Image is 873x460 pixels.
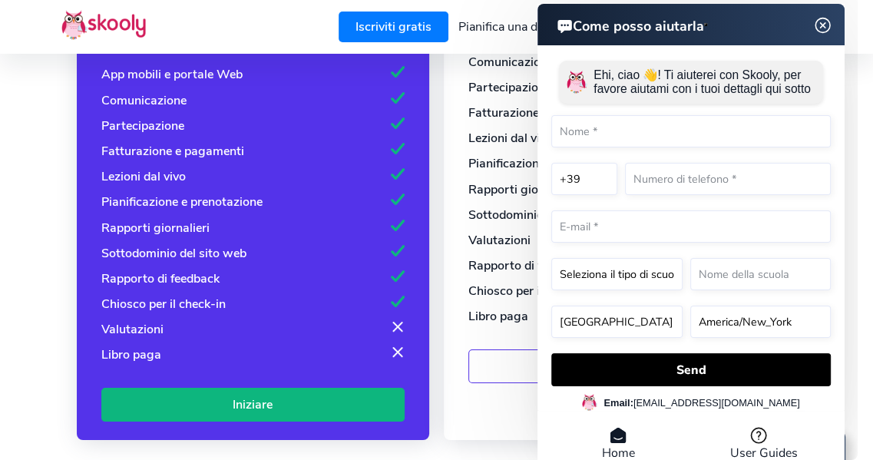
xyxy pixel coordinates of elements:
div: Valutazioni [101,321,164,338]
div: Partecipazione [101,117,184,134]
a: Iscriviti gratis [339,12,448,42]
div: Chiosco per il check-in [101,296,226,313]
img: Skooly [61,10,146,40]
div: Rapporto di feedback [101,270,220,287]
div: Sottodominio del sito web [101,245,246,262]
div: Lezioni dal vivo [101,168,186,185]
div: Comunicazione [101,92,187,109]
div: App mobili e portale Web [101,66,243,83]
div: Pianificazione e prenotazione [101,194,263,210]
div: Fatturazione e pagamenti [101,143,244,160]
a: Iniziare [101,388,405,421]
div: Rapporti giornalieri [101,220,210,237]
div: Libro paga [101,346,161,363]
